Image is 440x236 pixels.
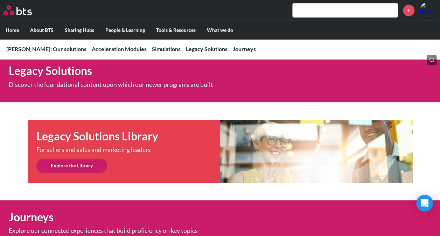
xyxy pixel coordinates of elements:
img: Roberto Burigo [420,2,436,19]
h1: Legacy Solutions [9,63,305,79]
a: Go home [4,5,45,15]
label: About BTS [25,21,59,39]
a: [PERSON_NAME]: Our solutions [6,46,86,52]
label: Sharing Hubs [59,21,100,39]
label: What we do [201,21,239,39]
div: Open Intercom Messenger [416,195,433,211]
label: People & Learning [100,21,151,39]
img: BTS Logo [4,5,32,15]
a: Explore the Library [36,159,107,173]
h1: Legacy Solutions Library [36,129,220,144]
a: Legacy Solutions [186,46,228,52]
a: + [403,5,414,16]
p: Discover the foundational content upon which our newer programs are built [9,82,245,88]
label: Tools & Resources [151,21,201,39]
h1: Journeys [9,209,305,225]
a: Profile [420,2,436,19]
a: Simulations [152,46,181,52]
p: Explore our connected experiences that build proficiency on key topics [9,227,245,234]
a: Acceleration Modules [92,46,147,52]
a: Journeys [233,46,256,52]
p: For sellers and sales and marketing leaders [36,147,183,153]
